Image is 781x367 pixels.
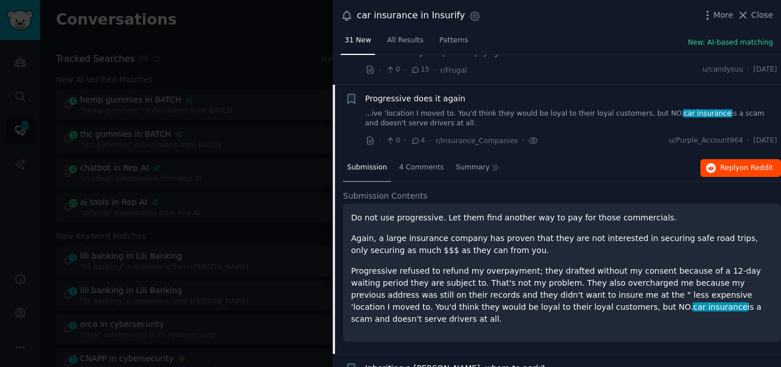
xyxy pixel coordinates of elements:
[703,65,743,75] span: u/candysuu
[747,65,750,75] span: ·
[436,31,472,55] a: Patterns
[522,135,524,147] span: ·
[440,35,468,46] span: Patterns
[692,302,748,311] span: car insurance
[751,9,773,21] span: Close
[341,31,375,55] a: 31 New
[440,66,467,74] span: r/Frugal
[688,38,773,48] button: New: AI-based matching
[347,163,387,173] span: Submission
[404,64,407,76] span: ·
[351,232,773,256] p: Again, a large insurance company has proven that they are not interested in securing safe road tr...
[747,136,750,146] span: ·
[433,64,436,76] span: ·
[429,135,432,147] span: ·
[383,31,427,55] a: All Results
[754,136,777,146] span: [DATE]
[456,163,489,173] span: Summary
[737,9,773,21] button: Close
[740,164,773,172] span: on Reddit
[720,163,773,173] span: Reply
[345,35,371,46] span: 31 New
[387,35,423,46] span: All Results
[385,65,400,75] span: 0
[357,9,465,23] div: car insurance in Insurify
[379,135,381,147] span: ·
[702,9,734,21] button: More
[404,135,407,147] span: ·
[343,190,428,202] span: Submission Contents
[754,65,777,75] span: [DATE]
[351,212,773,224] p: Do not use progressive. Let them find another way to pay for those commercials.
[399,163,444,173] span: 4 Comments
[365,93,465,105] a: Progressive does it again
[700,159,781,177] button: Replyon Reddit
[436,137,518,145] span: r/Insurance_Companies
[411,136,425,146] span: 4
[411,65,429,75] span: 15
[683,109,732,117] span: car insurance
[669,136,743,146] span: u/Purple_Account964
[365,109,778,129] a: ...ive 'location I moved to. You'd think they would be loyal to their loyal customers, but NO.car...
[351,265,773,325] p: Progressive refused to refund my overpayment; they drafted without my consent because of a 12-day...
[714,9,734,21] span: More
[385,136,400,146] span: 0
[379,64,381,76] span: ·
